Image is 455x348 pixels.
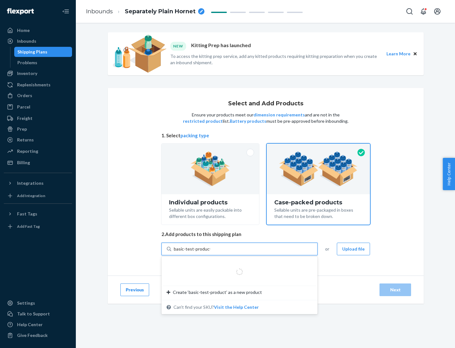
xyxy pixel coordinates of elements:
[17,159,30,166] div: Billing
[4,135,72,145] a: Returns
[17,148,38,154] div: Reporting
[4,158,72,168] a: Billing
[17,104,30,110] div: Parcel
[17,59,37,66] div: Problems
[174,246,210,252] input: Create ‘basic-test-product’ as a new productCan't find your SKU?Visit the Help Center
[4,146,72,156] a: Reporting
[17,115,33,121] div: Freight
[17,27,30,34] div: Home
[161,231,370,238] span: 2. Add products to this shipping plan
[7,8,34,15] img: Flexport logo
[59,5,72,18] button: Close Navigation
[17,180,44,186] div: Integrations
[417,5,430,18] button: Open notifications
[379,283,411,296] button: Next
[14,58,72,68] a: Problems
[17,137,34,143] div: Returns
[170,42,186,50] div: NEW
[161,132,370,139] span: 1. Select
[230,118,266,124] button: Battery products
[4,330,72,340] button: Give Feedback
[403,5,416,18] button: Open Search Box
[4,102,72,112] a: Parcel
[274,206,362,220] div: Sellable units are pre-packaged in boxes that need to be broken down.
[169,206,252,220] div: Sellable units are easily packable into different box configurations.
[17,224,40,229] div: Add Fast Tag
[386,50,410,57] button: Learn More
[4,320,72,330] a: Help Center
[17,321,43,328] div: Help Center
[4,191,72,201] a: Add Integration
[4,209,72,219] button: Fast Tags
[4,80,72,90] a: Replenishments
[17,70,37,77] div: Inventory
[337,243,370,255] button: Upload file
[253,112,305,118] button: dimension requirements
[17,332,48,339] div: Give Feedback
[17,300,35,306] div: Settings
[17,49,47,55] div: Shipping Plans
[183,118,223,124] button: restricted product
[173,289,262,295] span: Create ‘basic-test-product’ as a new product
[431,5,444,18] button: Open account menu
[228,101,303,107] h1: Select and Add Products
[120,283,149,296] button: Previous
[4,178,72,188] button: Integrations
[173,304,259,310] span: Can't find your SKU?
[169,199,252,206] div: Individual products
[4,25,72,35] a: Home
[191,42,251,50] p: Kitting Prep has launched
[17,92,32,99] div: Orders
[385,287,406,293] div: Next
[182,112,349,124] p: Ensure your products meet our and are not in the list. must be pre-approved before inbounding.
[4,298,72,308] a: Settings
[86,8,113,15] a: Inbounds
[274,199,362,206] div: Case-packed products
[325,246,329,252] span: or
[17,82,51,88] div: Replenishments
[125,8,196,16] span: Separately Plain Hornet
[81,2,209,21] ol: breadcrumbs
[4,124,72,134] a: Prep
[180,132,209,139] button: packing type
[4,309,72,319] a: Talk to Support
[17,211,37,217] div: Fast Tags
[4,90,72,101] a: Orders
[214,304,259,310] button: Create ‘basic-test-product’ as a new productCan't find your SKU?
[279,152,358,186] img: case-pack.59cecea509d18c883b923b81aeac6d0b.png
[443,158,455,190] button: Help Center
[17,193,45,198] div: Add Integration
[170,53,381,66] p: To access the kitting prep service, add any kitted products requiring kitting preparation when yo...
[4,113,72,123] a: Freight
[4,221,72,232] a: Add Fast Tag
[4,36,72,46] a: Inbounds
[412,50,419,57] button: Close
[14,47,72,57] a: Shipping Plans
[17,311,50,317] div: Talk to Support
[17,38,36,44] div: Inbounds
[191,152,230,186] img: individual-pack.facf35554cb0f1810c75b2bd6df2d64e.png
[4,68,72,78] a: Inventory
[17,126,27,132] div: Prep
